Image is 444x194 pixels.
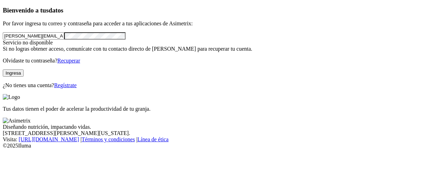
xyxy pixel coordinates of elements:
[3,124,441,130] div: Diseñando nutrición, impactando vidas.
[82,136,135,142] a: Términos y condiciones
[3,32,64,40] input: Tu correo
[3,69,24,77] button: Ingresa
[3,118,31,124] img: Asimetrix
[54,82,77,88] a: Regístrate
[3,94,20,100] img: Logo
[49,7,63,14] span: datos
[19,136,79,142] a: [URL][DOMAIN_NAME]
[3,58,441,64] p: Olvidaste tu contraseña?
[3,40,441,52] div: Servicio no disponible Si no logras obtener acceso, comunícate con tu contacto directo de [PERSON...
[57,58,80,64] a: Recuperar
[137,136,169,142] a: Línea de ética
[3,20,441,27] p: Por favor ingresa tu correo y contraseña para acceder a tus aplicaciones de Asimetrix:
[3,143,441,149] div: © 2025 Iluma
[3,7,441,14] h3: Bienvenido a tus
[3,82,441,88] p: ¿No tienes una cuenta?
[3,136,441,143] div: Visita : | |
[3,130,441,136] div: [STREET_ADDRESS][PERSON_NAME][US_STATE].
[3,106,441,112] p: Tus datos tienen el poder de acelerar la productividad de tu granja.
